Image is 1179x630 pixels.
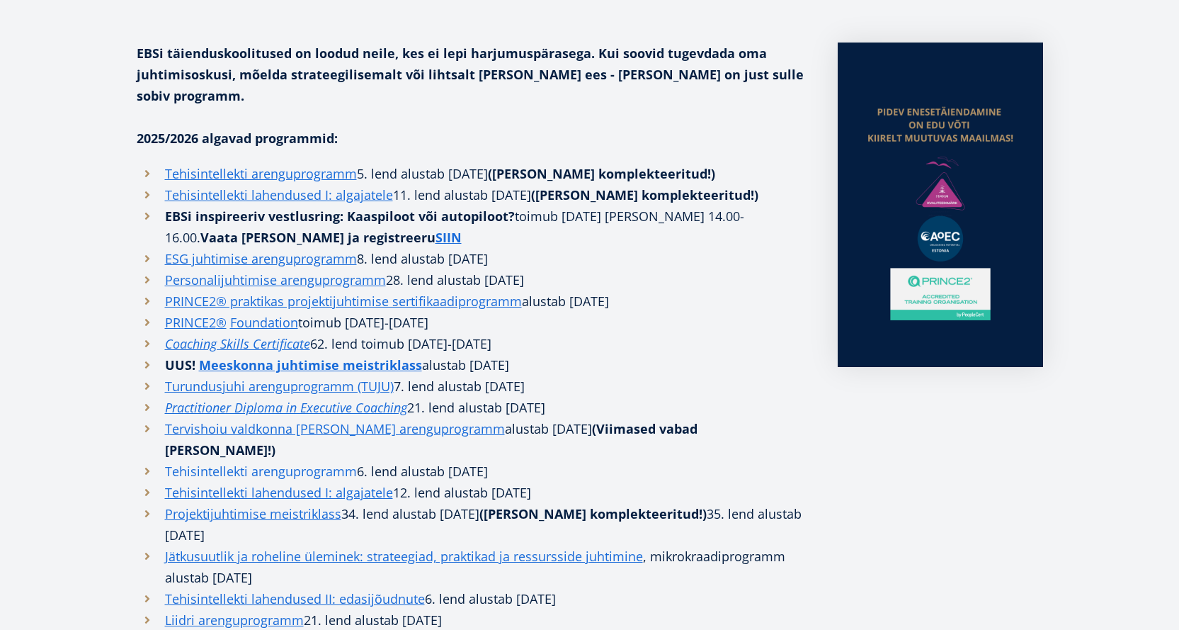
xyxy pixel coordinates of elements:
[137,397,809,418] li: . lend alustab [DATE]
[137,588,809,609] li: 6. lend alustab [DATE]
[165,588,425,609] a: Tehisintellekti lahendused II: edasijõudnute
[165,482,393,503] a: Tehisintellekti lahendused I: algajatele
[137,418,809,461] li: alustab [DATE]
[165,208,515,225] strong: EBSi inspireeriv vestlusring: Kaaspiloot või autopiloot?
[165,356,195,373] strong: UUS!
[165,312,216,333] a: PRINCE2
[435,227,462,248] a: SIIN
[137,312,809,333] li: toimub [DATE]-[DATE]
[137,354,809,376] li: alustab [DATE]
[199,356,422,373] strong: Meeskonna juhtimise meistriklass
[137,269,809,291] li: 28. lend alustab [DATE]
[200,229,462,246] strong: Vaata [PERSON_NAME] ja registreeru
[137,248,809,269] li: 8. lend alustab [DATE]
[137,376,809,397] li: 7. lend alustab [DATE]
[137,461,809,482] li: 6. lend alustab [DATE]
[137,333,809,354] li: 62. lend toimub [DATE]-[DATE]
[230,312,298,333] a: Foundation
[137,163,809,184] li: 5. lend alustab [DATE]
[165,376,394,397] a: Turundusjuhi arenguprogramm (TUJU)
[165,399,407,416] em: Practitioner Diploma in Executive Coaching
[216,312,227,333] a: ®
[137,291,809,312] li: alustab [DATE]
[137,482,809,503] li: 12. lend alustab [DATE]
[165,163,357,184] a: Tehisintellekti arenguprogramm
[407,399,421,416] i: 21
[479,505,707,522] strong: ([PERSON_NAME] komplekteeritud!)
[137,45,804,104] strong: EBSi täienduskoolitused on loodud neile, kes ei lepi harjumuspärasega. Kui soovid tugevdada oma j...
[165,248,357,269] a: ESG juhtimise arenguprogramm
[488,165,715,182] strong: ([PERSON_NAME] komplekteeritud!)
[165,546,643,567] a: Jätkusuutlik ja roheline üleminek: strateegiad, praktikad ja ressursside juhtimine
[531,186,758,203] strong: ([PERSON_NAME] komplekteeritud!)
[137,546,809,588] li: , mikrokraadiprogramm alustab [DATE]
[165,397,407,418] a: Practitioner Diploma in Executive Coaching
[165,503,341,524] a: Projektijuhtimise meistriklass
[137,130,338,147] strong: 2025/2026 algavad programmid:
[137,184,809,206] li: 11. lend alustab [DATE]
[137,206,809,248] li: toimub [DATE] [PERSON_NAME] 14.00-16.00.
[137,503,809,546] li: 34. lend alustab [DATE] 35. lend alustab [DATE]
[165,269,386,291] a: Personalijuhtimise arenguprogramm
[165,335,310,352] em: Coaching Skills Certificate
[199,354,422,376] a: Meeskonna juhtimise meistriklass
[165,461,357,482] a: Tehisintellekti arenguprogramm
[165,291,522,312] a: PRINCE2® praktikas projektijuhtimise sertifikaadiprogramm
[165,418,505,439] a: Tervishoiu valdkonna [PERSON_NAME] arenguprogramm
[165,184,393,206] a: Tehisintellekti lahendused I: algajatele
[165,333,310,354] a: Coaching Skills Certificate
